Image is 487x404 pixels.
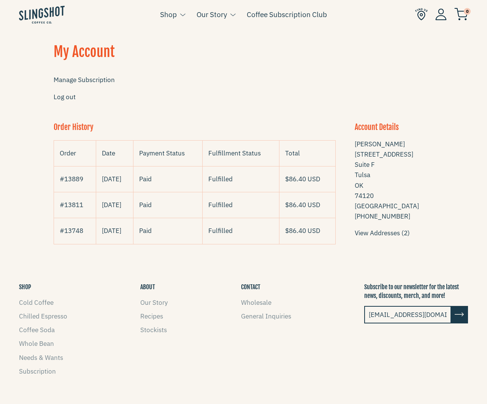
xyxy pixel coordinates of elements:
a: Paid [139,175,152,183]
a: Stockists [140,326,167,334]
a: #13811 [60,201,83,209]
a: 0 [454,10,468,19]
a: Manage Subscription [54,76,115,84]
th: Order [54,140,96,166]
a: [DATE] [102,175,121,183]
th: Payment Status [133,140,202,166]
a: Chilled Espresso [19,312,67,320]
span: 0 [464,8,471,15]
th: Date [96,140,133,166]
a: Wholesale [241,298,271,307]
a: $86.40 USD [285,175,320,183]
a: Coffee Soda [19,326,55,334]
a: View Addresses (2) [355,229,410,237]
a: Fulfilled [208,227,233,235]
a: [DATE] [102,201,121,209]
a: $86.40 USD [285,201,320,209]
button: SHOP [19,283,31,291]
th: Fulfillment Status [202,140,279,166]
a: Paid [139,201,152,209]
input: email@example.com [364,306,451,323]
a: Paid [139,227,152,235]
a: Needs & Wants [19,353,63,362]
img: Account [435,8,447,20]
a: $86.40 USD [285,227,320,235]
p: [PERSON_NAME] [STREET_ADDRESS] Suite F Tulsa OK 74120 [GEOGRAPHIC_DATA] [PHONE_NUMBER] [355,139,434,222]
a: Our Story [140,298,168,307]
h4: Account Details [355,122,434,133]
a: #13748 [60,227,83,235]
a: Fulfilled [208,175,233,183]
a: Recipes [140,312,163,320]
a: [DATE] [102,227,121,235]
a: Cold Coffee [19,298,54,307]
a: Whole Bean [19,339,54,348]
a: Fulfilled [208,201,233,209]
a: #13889 [60,175,83,183]
a: Subscription [19,367,56,375]
img: cart [454,8,468,21]
button: ABOUT [140,283,155,291]
button: CONTACT [241,283,260,291]
img: Find Us [415,8,428,21]
a: Log out [54,93,76,101]
h4: Order History [54,122,94,133]
a: Coffee Subscription Club [247,9,327,20]
h1: My Account [54,43,115,62]
th: Total [279,140,336,166]
a: Shop [160,9,177,20]
p: Subscribe to our newsletter for the latest news, discounts, merch, and more! [364,283,468,300]
a: Our Story [197,9,227,20]
a: General Inquiries [241,312,291,320]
